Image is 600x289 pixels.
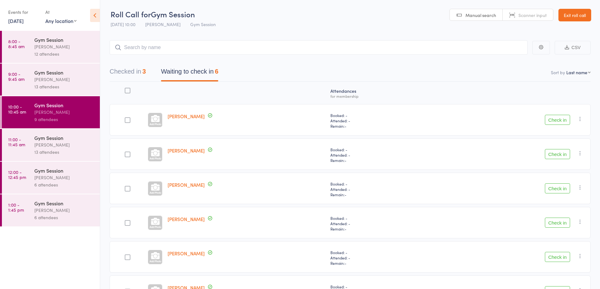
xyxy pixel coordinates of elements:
[345,192,346,197] span: -
[551,69,565,75] label: Sort by
[545,252,570,262] button: Check in
[8,71,25,81] time: 9:00 - 9:45 am
[8,202,24,212] time: 1:00 - 1:45 pm
[34,134,94,141] div: Gym Session
[34,207,94,214] div: [PERSON_NAME]
[2,129,100,161] a: 11:00 -11:45 amGym Session[PERSON_NAME]13 attendees
[330,255,432,260] span: Attended: -
[145,21,180,27] span: [PERSON_NAME]
[168,181,205,188] a: [PERSON_NAME]
[2,194,100,226] a: 1:00 -1:45 pmGym Session[PERSON_NAME]6 attendees
[330,113,432,118] span: Booked: -
[34,108,94,116] div: [PERSON_NAME]
[345,260,346,266] span: -
[190,21,216,27] span: Gym Session
[34,36,94,43] div: Gym Session
[111,21,135,27] span: [DATE] 10:00
[545,149,570,159] button: Check in
[168,216,205,222] a: [PERSON_NAME]
[518,12,547,18] span: Scanner input
[566,69,587,75] div: Last name
[2,31,100,63] a: 8:00 -8:45 amGym Session[PERSON_NAME]12 attendees
[45,17,77,24] div: Any location
[330,192,432,197] span: Remain:
[558,9,591,21] a: Exit roll call
[168,250,205,257] a: [PERSON_NAME]
[151,9,195,19] span: Gym Session
[45,7,77,17] div: At
[111,9,151,19] span: Roll Call for
[330,186,432,192] span: Attended: -
[330,250,432,255] span: Booked: -
[168,113,205,119] a: [PERSON_NAME]
[328,85,435,101] div: Atten­dances
[110,40,528,55] input: Search by name
[2,96,100,128] a: 10:00 -10:45 amGym Session[PERSON_NAME]9 attendees
[466,12,496,18] span: Manual search
[34,214,94,221] div: 6 attendees
[34,43,94,50] div: [PERSON_NAME]
[34,181,94,188] div: 6 attendees
[34,167,94,174] div: Gym Session
[142,68,146,75] div: 3
[330,221,432,226] span: Attended: -
[2,162,100,194] a: 12:00 -12:45 pmGym Session[PERSON_NAME]6 attendees
[330,152,432,158] span: Attended: -
[555,41,591,54] button: CSV
[8,7,39,17] div: Events for
[330,215,432,221] span: Booked: -
[168,147,205,154] a: [PERSON_NAME]
[2,64,100,96] a: 9:00 -9:45 amGym Session[PERSON_NAME]13 attendees
[8,17,24,24] a: [DATE]
[34,50,94,58] div: 12 attendees
[330,181,432,186] span: Booked: -
[8,137,25,147] time: 11:00 - 11:45 am
[345,123,346,129] span: -
[330,118,432,123] span: Attended: -
[34,174,94,181] div: [PERSON_NAME]
[330,147,432,152] span: Booked: -
[34,76,94,83] div: [PERSON_NAME]
[330,94,432,98] div: for membership
[545,183,570,193] button: Check in
[545,218,570,228] button: Check in
[34,148,94,156] div: 13 attendees
[34,83,94,90] div: 13 attendees
[345,158,346,163] span: -
[330,158,432,163] span: Remain:
[34,102,94,108] div: Gym Session
[215,68,218,75] div: 6
[345,226,346,231] span: -
[8,104,26,114] time: 10:00 - 10:45 am
[8,170,26,180] time: 12:00 - 12:45 pm
[330,123,432,129] span: Remain:
[8,39,25,49] time: 8:00 - 8:45 am
[330,260,432,266] span: Remain:
[330,226,432,231] span: Remain:
[34,200,94,207] div: Gym Session
[545,115,570,125] button: Check in
[34,141,94,148] div: [PERSON_NAME]
[110,65,146,81] button: Checked in3
[34,69,94,76] div: Gym Session
[34,116,94,123] div: 9 attendees
[161,65,218,81] button: Waiting to check in6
